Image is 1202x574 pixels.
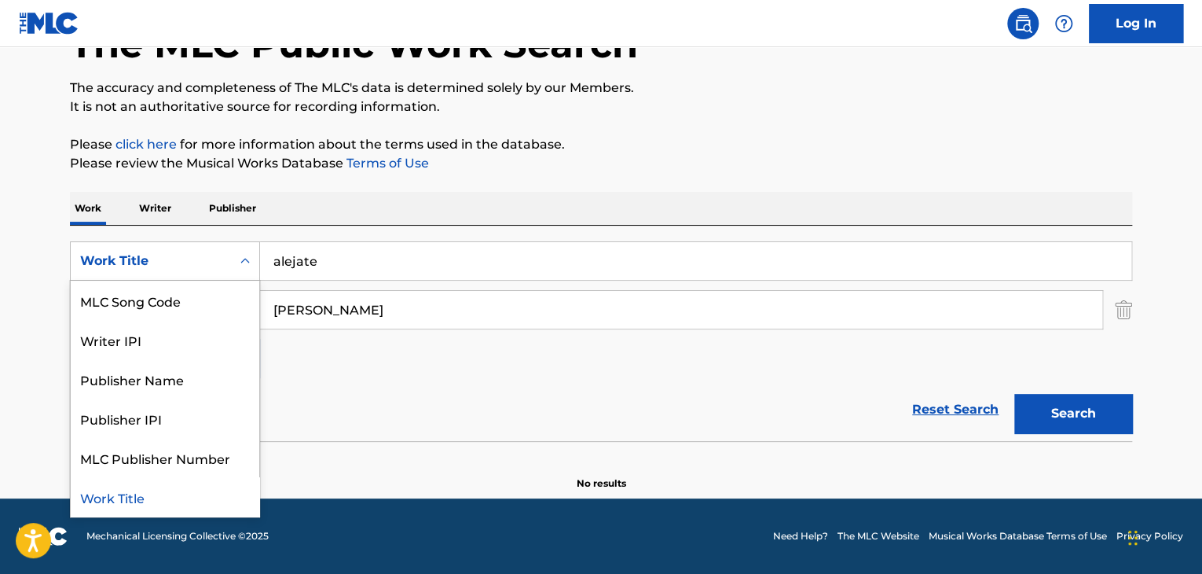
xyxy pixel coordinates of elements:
p: Writer [134,192,176,225]
p: No results [577,458,626,491]
p: The accuracy and completeness of The MLC's data is determined solely by our Members. [70,79,1132,98]
a: click here [115,137,177,152]
div: Arrastrar [1128,514,1138,561]
img: logo [19,527,68,546]
img: Delete Criterion [1115,290,1132,329]
div: Writer IPI [71,320,259,359]
img: search [1013,14,1032,33]
a: Musical Works Database Terms of Use [929,529,1107,543]
a: Terms of Use [343,156,429,171]
span: Mechanical Licensing Collective © 2025 [86,529,269,543]
a: Need Help? [773,529,828,543]
p: Please for more information about the terms used in the database. [70,135,1132,154]
div: MLC Publisher Number [71,438,259,477]
a: Reset Search [904,392,1006,427]
div: Publisher Name [71,359,259,399]
iframe: Chat Widget [1123,499,1202,574]
a: The MLC Website [837,529,919,543]
form: Search Form [70,241,1132,441]
button: Search [1014,394,1132,433]
p: Publisher [204,192,261,225]
p: Please review the Musical Works Database [70,154,1132,173]
p: It is not an authoritative source for recording information. [70,98,1132,116]
img: MLC Logo [19,12,79,35]
div: Help [1048,8,1079,39]
p: Work [70,192,106,225]
div: Widget de chat [1123,499,1202,574]
a: Log In [1089,4,1183,43]
a: Privacy Policy [1116,529,1183,543]
a: Public Search [1007,8,1039,39]
img: help [1054,14,1073,33]
div: Publisher IPI [71,399,259,438]
div: MLC Song Code [71,281,259,320]
div: Work Title [71,477,259,517]
div: Work Title [80,252,222,270]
